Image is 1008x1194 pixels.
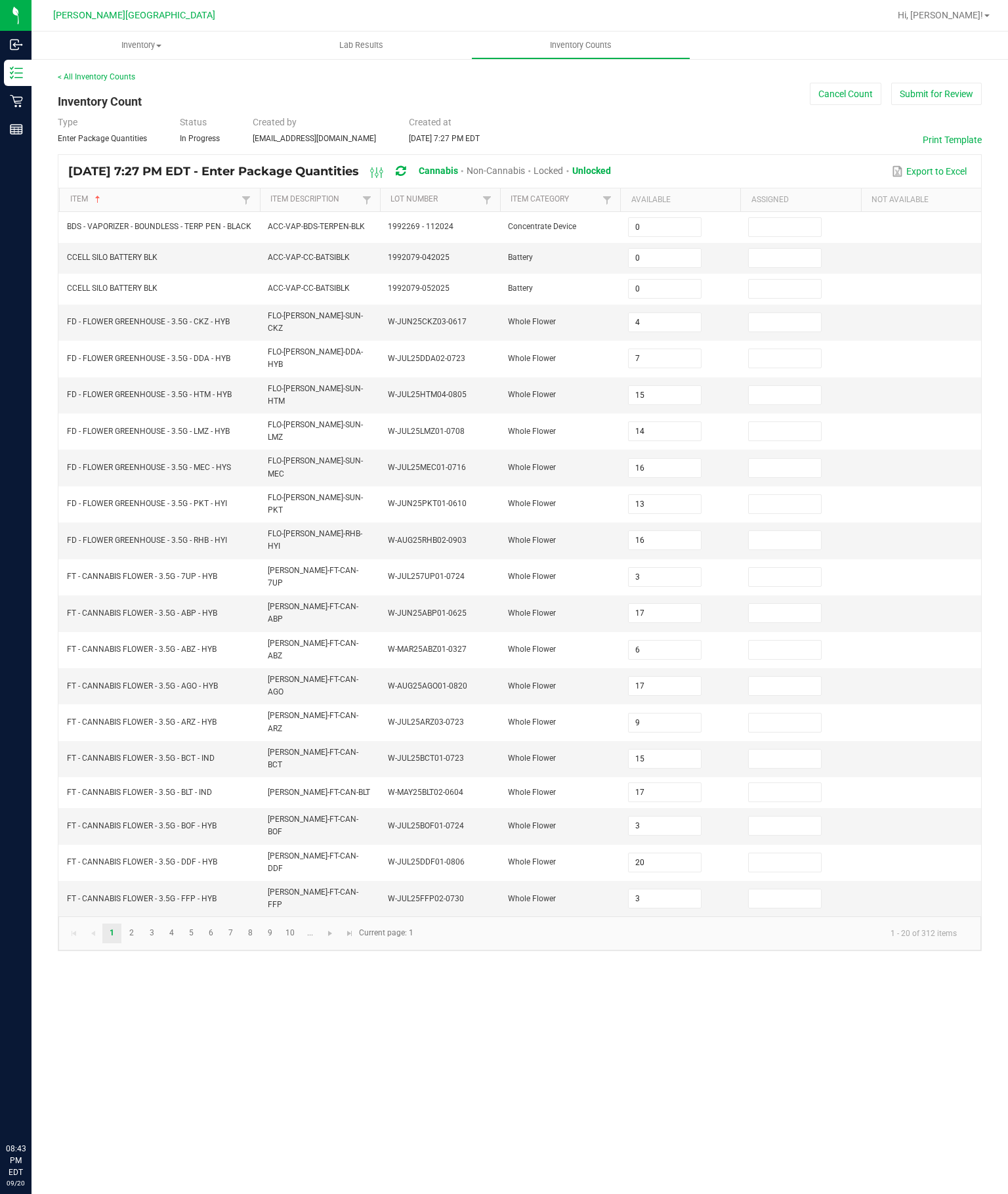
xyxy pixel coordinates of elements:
[508,821,556,830] span: Whole Flower
[268,311,363,333] span: FLO-[PERSON_NAME]-SUN-CKZ
[67,645,217,654] span: FT - CANNABIS FLOWER - 3.5G - ABZ - HYB
[359,192,375,208] a: Filter
[122,924,141,943] a: Page 2
[10,95,23,108] inline-svg: Retail
[67,253,157,262] span: CCELL SILO BATTERY BLK
[620,188,740,212] th: Available
[6,1143,26,1178] p: 08:43 PM EDT
[268,456,363,478] span: FLO-[PERSON_NAME]-SUN-MEC
[390,194,479,205] a: Lot NumberSortable
[532,39,629,51] span: Inventory Counts
[6,1178,26,1188] p: 09/20
[241,924,260,943] a: Page 8
[268,639,358,660] span: [PERSON_NAME]-FT-CAN-ABZ
[58,72,135,81] a: < All Inventory Counts
[270,194,359,205] a: Item DescriptionSortable
[508,572,556,581] span: Whole Flower
[340,924,359,943] a: Go to the last page
[142,924,161,943] a: Page 3
[508,463,556,472] span: Whole Flower
[508,317,556,326] span: Whole Flower
[388,572,465,581] span: W-JUL257UP01-0724
[70,194,239,205] a: ItemSortable
[268,420,363,442] span: FLO-[PERSON_NAME]-SUN-LMZ
[53,10,215,21] span: [PERSON_NAME][GEOGRAPHIC_DATA]
[388,681,467,691] span: W-AUG25AGO01-0820
[58,134,147,143] span: Enter Package Quantities
[572,165,611,176] span: Unlocked
[268,602,358,624] span: [PERSON_NAME]-FT-CAN-ABP
[180,117,207,127] span: Status
[268,815,358,836] span: [PERSON_NAME]-FT-CAN-BOF
[508,857,556,866] span: Whole Flower
[67,788,212,797] span: FT - CANNABIS FLOWER - 3.5G - BLT - IND
[67,894,217,903] span: FT - CANNABIS FLOWER - 3.5G - FFP - HYB
[268,566,358,587] span: [PERSON_NAME]-FT-CAN-7UP
[67,754,215,763] span: FT - CANNABIS FLOWER - 3.5G - BCT - IND
[388,788,463,797] span: W-MAY25BLT02-0604
[10,123,23,136] inline-svg: Reports
[268,675,358,696] span: [PERSON_NAME]-FT-CAN-AGO
[511,194,599,205] a: Item CategorySortable
[508,253,533,262] span: Battery
[268,887,358,909] span: [PERSON_NAME]-FT-CAN-FFP
[67,284,157,293] span: CCELL SILO BATTERY BLK
[93,194,103,205] span: Sortable
[67,354,230,363] span: FD - FLOWER GREENHOUSE - 3.5G - DDA - HYB
[238,192,254,208] a: Filter
[68,160,621,184] div: [DATE] 7:27 PM EDT - Enter Package Quantities
[67,572,217,581] span: FT - CANNABIS FLOWER - 3.5G - 7UP - HYB
[261,924,280,943] a: Page 9
[508,717,556,727] span: Whole Flower
[253,117,297,127] span: Created by
[388,608,467,618] span: W-JUN25ABP01-0625
[268,253,350,262] span: ACC-VAP-CC-BATSIBLK
[508,608,556,618] span: Whole Flower
[268,347,363,369] span: FLO-[PERSON_NAME]-DDA-HYB
[31,32,251,59] a: Inventory
[301,924,320,943] a: Page 11
[268,748,358,769] span: [PERSON_NAME]-FT-CAN-BCT
[251,32,471,59] a: Lab Results
[345,928,355,939] span: Go to the last page
[467,165,525,176] span: Non-Cannabis
[67,608,217,618] span: FT - CANNABIS FLOWER - 3.5G - ABP - HYB
[508,894,556,903] span: Whole Flower
[388,499,467,508] span: W-JUN25PKT01-0610
[810,83,881,105] button: Cancel Count
[861,188,981,212] th: Not Available
[67,857,217,866] span: FT - CANNABIS FLOWER - 3.5G - DDF - HYB
[388,354,465,363] span: W-JUL25DDA02-0723
[388,463,466,472] span: W-JUL25MEC01-0716
[409,117,451,127] span: Created at
[58,117,77,127] span: Type
[508,681,556,691] span: Whole Flower
[508,645,556,654] span: Whole Flower
[321,924,340,943] a: Go to the next page
[268,493,363,515] span: FLO-[PERSON_NAME]-SUN-PKT
[268,851,358,873] span: [PERSON_NAME]-FT-CAN-DDF
[898,10,983,20] span: Hi, [PERSON_NAME]!
[388,390,467,399] span: W-JUL25HTM04-0805
[182,924,201,943] a: Page 5
[891,83,982,105] button: Submit for Review
[740,188,860,212] th: Assigned
[268,788,370,797] span: [PERSON_NAME]-FT-CAN-BLT
[889,160,970,182] button: Export to Excel
[508,354,556,363] span: Whole Flower
[388,284,450,293] span: 1992079-052025
[388,222,453,231] span: 1992269 - 112024
[325,928,335,939] span: Go to the next page
[268,529,362,551] span: FLO-[PERSON_NAME]-RHB-HYI
[508,754,556,763] span: Whole Flower
[67,681,218,691] span: FT - CANNABIS FLOWER - 3.5G - AGO - HYB
[479,192,495,208] a: Filter
[508,788,556,797] span: Whole Flower
[58,95,142,108] span: Inventory Count
[162,924,181,943] a: Page 4
[58,916,981,950] kendo-pager: Current page: 1
[388,645,467,654] span: W-MAR25ABZ01-0327
[67,717,217,727] span: FT - CANNABIS FLOWER - 3.5G - ARZ - HYB
[388,317,467,326] span: W-JUN25CKZ03-0617
[534,165,563,176] span: Locked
